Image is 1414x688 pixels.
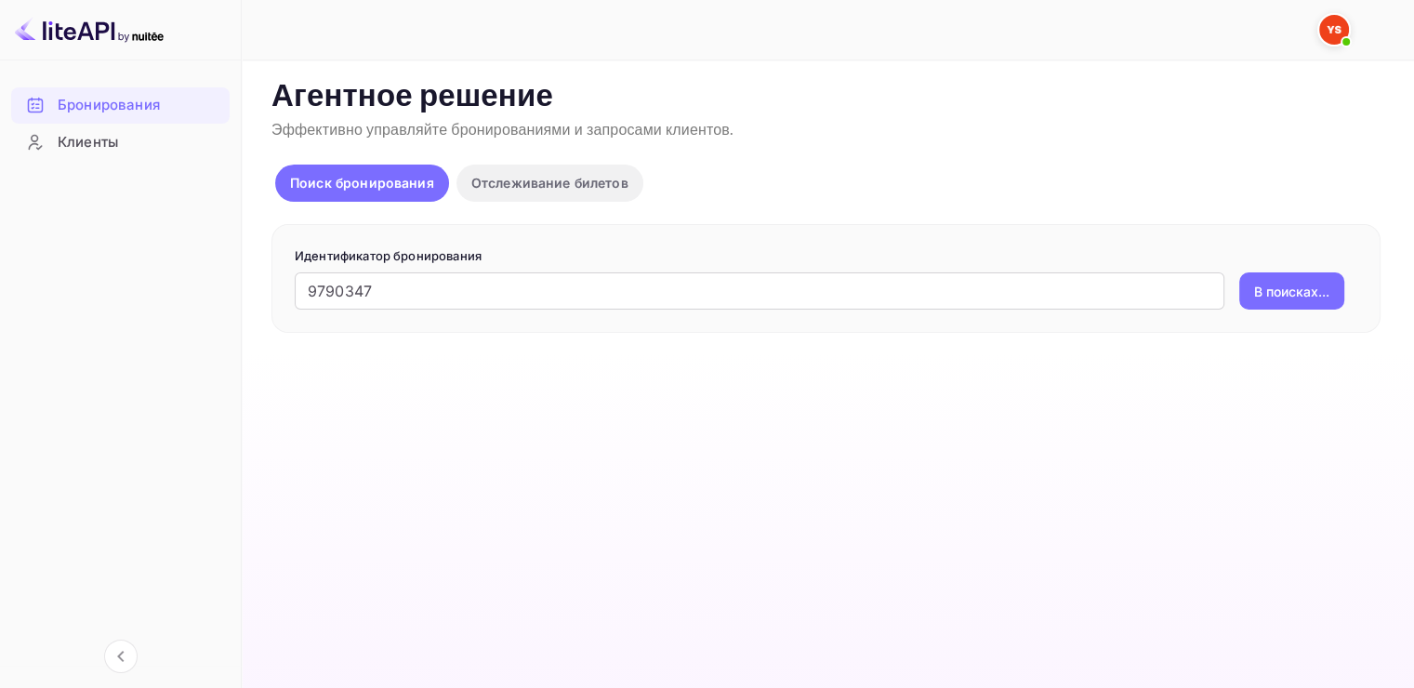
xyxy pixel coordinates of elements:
ya-tr-span: Эффективно управляйте бронированиями и запросами клиентов. [271,121,733,140]
input: Введите идентификатор бронирования (например, 63782194) [295,272,1224,310]
button: В поисках... [1239,272,1344,310]
ya-tr-span: В поисках... [1254,282,1329,301]
ya-tr-span: Агентное решение [271,77,553,117]
img: Логотип LiteAPI [15,15,164,45]
a: Бронирования [11,87,230,122]
ya-tr-span: Отслеживание билетов [471,175,628,191]
a: Клиенты [11,125,230,159]
div: Бронирования [11,87,230,124]
div: Клиенты [11,125,230,161]
ya-tr-span: Клиенты [58,132,118,153]
ya-tr-span: Поиск бронирования [290,175,434,191]
ya-tr-span: Бронирования [58,95,160,116]
ya-tr-span: Идентификатор бронирования [295,248,482,263]
img: Служба Поддержки Яндекса [1319,15,1349,45]
button: Свернуть навигацию [104,640,138,673]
